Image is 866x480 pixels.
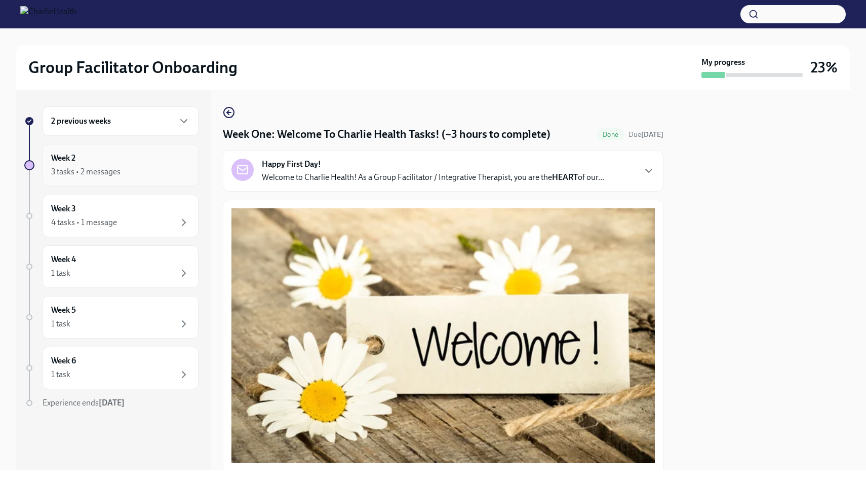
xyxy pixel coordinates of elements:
[628,130,663,139] span: Due
[51,217,117,228] div: 4 tasks • 1 message
[24,347,199,389] a: Week 61 task
[811,58,838,77] h3: 23%
[24,296,199,339] a: Week 51 task
[24,144,199,187] a: Week 23 tasks • 2 messages
[24,245,199,288] a: Week 41 task
[51,203,76,214] h6: Week 3
[51,318,70,329] div: 1 task
[24,195,199,237] a: Week 34 tasks • 1 message
[99,398,125,408] strong: [DATE]
[628,130,663,139] span: August 11th, 2025 09:00
[552,172,578,182] strong: HEART
[262,172,604,183] p: Welcome to Charlie Health! As a Group Facilitator / Integrative Therapist, you are the of our...
[51,369,70,380] div: 1 task
[51,153,75,164] h6: Week 2
[51,254,76,265] h6: Week 4
[51,305,76,316] h6: Week 5
[43,398,125,408] span: Experience ends
[28,57,238,78] h2: Group Facilitator Onboarding
[51,268,70,279] div: 1 task
[597,131,624,138] span: Done
[701,57,745,68] strong: My progress
[262,159,321,170] strong: Happy First Day!
[51,166,121,177] div: 3 tasks • 2 messages
[51,116,111,127] h6: 2 previous weeks
[20,6,76,22] img: CharlieHealth
[223,127,550,142] h4: Week One: Welcome To Charlie Health Tasks! (~3 hours to complete)
[641,130,663,139] strong: [DATE]
[231,208,655,463] button: Zoom image
[51,355,76,366] h6: Week 6
[43,106,199,136] div: 2 previous weeks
